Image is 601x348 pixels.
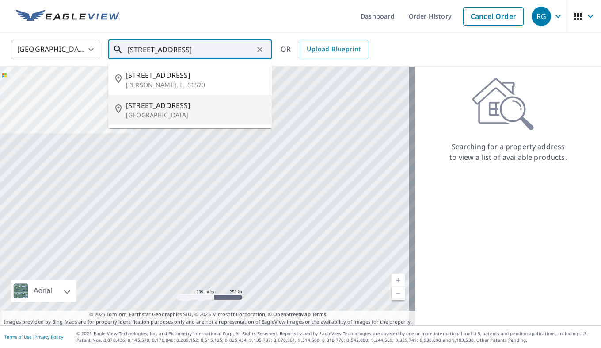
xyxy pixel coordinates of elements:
div: Aerial [31,280,55,302]
button: Clear [254,43,266,56]
div: RG [532,7,551,26]
p: Searching for a property address to view a list of available products. [449,141,567,162]
div: Aerial [11,280,76,302]
div: OR [281,40,368,59]
img: EV Logo [16,10,120,23]
a: Current Level 5, Zoom In [392,274,405,287]
span: [STREET_ADDRESS] [126,70,265,81]
a: Current Level 5, Zoom Out [392,287,405,300]
a: Terms [312,311,327,317]
p: © 2025 Eagle View Technologies, Inc. and Pictometry International Corp. All Rights Reserved. Repo... [76,330,597,344]
a: Cancel Order [463,7,524,26]
span: © 2025 TomTom, Earthstar Geographics SIO, © 2025 Microsoft Corporation, © [89,311,327,318]
span: [STREET_ADDRESS] [126,100,265,111]
p: [GEOGRAPHIC_DATA] [126,111,265,120]
a: Terms of Use [4,334,32,340]
div: [GEOGRAPHIC_DATA] [11,37,99,62]
p: [PERSON_NAME], IL 61570 [126,81,265,89]
a: OpenStreetMap [273,311,310,317]
span: Upload Blueprint [307,44,361,55]
a: Upload Blueprint [300,40,368,59]
p: | [4,334,63,340]
input: Search by address or latitude-longitude [128,37,254,62]
a: Privacy Policy [34,334,63,340]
